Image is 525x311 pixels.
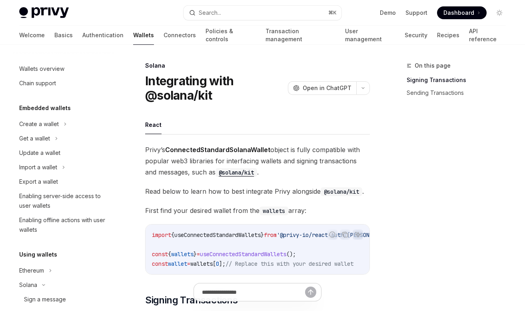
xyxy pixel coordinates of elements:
[197,251,200,258] span: =
[171,251,194,258] span: wallets
[407,74,512,86] a: Signing Transactions
[13,213,115,237] a: Enabling offline actions with user wallets
[13,189,115,213] a: Enabling server-side access to user wallets
[19,78,56,88] div: Chain support
[19,215,110,235] div: Enabling offline actions with user wallets
[190,260,213,267] span: wallets
[493,6,506,19] button: Toggle dark mode
[286,251,296,258] span: ();
[19,250,57,259] h5: Using wallets
[174,231,261,239] span: useConnectedStandardWallets
[13,292,115,307] a: Sign a message
[219,260,226,267] span: ];
[216,168,257,177] code: @solana/kit
[264,231,277,239] span: from
[19,103,71,113] h5: Embedded wallets
[415,61,451,70] span: On this page
[321,187,362,196] code: @solana/kit
[168,251,171,258] span: {
[152,260,168,267] span: const
[303,84,351,92] span: Open in ChatGPT
[54,26,73,45] a: Basics
[82,26,124,45] a: Authentication
[13,146,115,160] a: Update a wallet
[288,81,356,95] button: Open in ChatGPT
[328,10,337,16] span: ⌘ K
[187,260,190,267] span: =
[19,64,64,74] div: Wallets overview
[407,86,512,99] a: Sending Transactions
[194,251,197,258] span: }
[327,229,337,240] button: Report incorrect code
[24,295,66,304] div: Sign a message
[213,260,216,267] span: [
[164,26,196,45] a: Connectors
[168,260,187,267] span: wallet
[13,76,115,90] a: Chain support
[206,26,256,45] a: Policies & controls
[19,163,57,172] div: Import a wallet
[469,26,506,45] a: API reference
[171,231,174,239] span: {
[380,9,396,17] a: Demo
[19,191,110,211] div: Enabling server-side access to user wallets
[145,186,370,197] span: Read below to learn how to best integrate Privy alongside .
[216,168,257,176] a: @solana/kit
[265,26,335,45] a: Transaction management
[19,280,37,290] div: Solana
[216,260,219,267] span: 0
[152,251,168,258] span: const
[19,26,45,45] a: Welcome
[19,266,44,275] div: Ethereum
[19,119,59,129] div: Create a wallet
[405,9,427,17] a: Support
[13,62,115,76] a: Wallets overview
[145,62,370,70] div: Solana
[145,74,285,102] h1: Integrating with @solana/kit
[437,6,487,19] a: Dashboard
[19,148,60,158] div: Update a wallet
[152,231,171,239] span: import
[13,175,115,189] a: Export a wallet
[345,26,395,45] a: User management
[165,146,270,154] strong: ConnectedStandardSolanaWallet
[133,26,154,45] a: Wallets
[145,205,370,216] span: First find your desired wallet from the array:
[405,26,427,45] a: Security
[199,8,221,18] div: Search...
[305,287,316,298] button: Send message
[19,134,50,143] div: Get a wallet
[277,231,392,239] span: '@privy-io/react-auth/[PERSON_NAME]'
[340,229,350,240] button: Copy the contents from the code block
[184,6,341,20] button: Search...⌘K
[443,9,474,17] span: Dashboard
[437,26,459,45] a: Recipes
[261,231,264,239] span: }
[19,7,69,18] img: light logo
[226,260,353,267] span: // Replace this with your desired wallet
[145,144,370,178] span: Privy’s object is fully compatible with popular web3 libraries for interfacing wallets and signin...
[200,251,286,258] span: useConnectedStandardWallets
[145,115,162,134] button: React
[353,229,363,240] button: Ask AI
[19,177,58,187] div: Export a wallet
[260,207,288,215] code: wallets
